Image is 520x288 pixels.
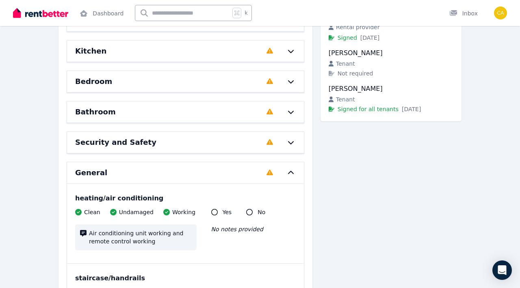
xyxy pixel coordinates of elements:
span: Rental provider [336,23,379,31]
span: Working [172,208,195,216]
div: Open Intercom Messenger [492,260,512,280]
h6: General [75,167,107,178]
span: [DATE] [360,34,379,42]
span: [DATE] [402,105,421,113]
h6: Bathroom [75,106,116,118]
div: [PERSON_NAME] [329,48,453,58]
span: Signed for all tenants [338,105,399,113]
span: Undamaged [119,208,154,216]
div: heating/air conditioning [75,193,296,203]
img: Catalina Perez [494,6,507,19]
span: Tenant [336,95,355,103]
span: k [245,10,247,16]
h6: Bedroom [75,76,112,87]
span: Not required [338,69,373,77]
h6: Security and Safety [75,137,156,148]
span: No [258,208,265,216]
span: Yes [223,208,232,216]
img: RentBetter [13,7,68,19]
h6: Kitchen [75,45,106,57]
span: Air conditioning unit working and remote control working [89,229,192,245]
div: staircase/handrails [75,273,296,283]
span: Tenant [336,60,355,68]
span: No notes provided [211,226,263,232]
div: [PERSON_NAME] [329,84,453,94]
span: Clean [84,208,100,216]
span: Signed [338,34,357,42]
div: Inbox [449,9,478,17]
